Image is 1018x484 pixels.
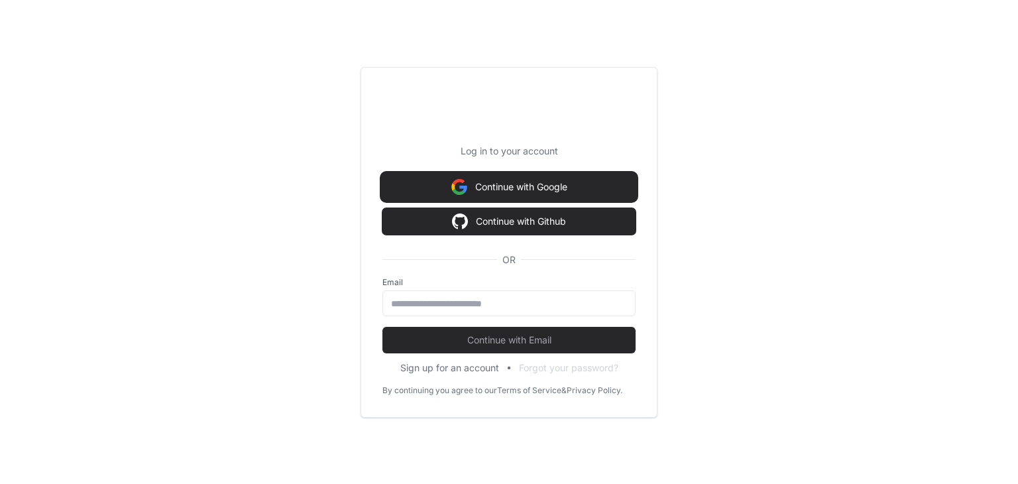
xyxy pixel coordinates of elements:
a: Privacy Policy. [567,385,622,396]
span: Continue with Email [382,333,636,347]
img: Sign in with google [451,174,467,200]
p: Log in to your account [382,145,636,158]
button: Continue with Google [382,174,636,200]
button: Forgot your password? [519,361,618,375]
button: Continue with Email [382,327,636,353]
div: By continuing you agree to our [382,385,497,396]
label: Email [382,277,636,288]
button: Continue with Github [382,208,636,235]
a: Terms of Service [497,385,561,396]
div: & [561,385,567,396]
button: Sign up for an account [400,361,499,375]
span: OR [497,253,521,267]
img: Sign in with google [452,208,468,235]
